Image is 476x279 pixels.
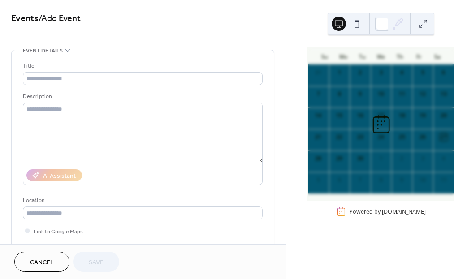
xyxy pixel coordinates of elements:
div: We [372,48,390,64]
div: Th [390,48,409,64]
div: 1 [335,69,343,77]
div: 4 [398,69,406,77]
span: Cancel [30,258,54,267]
div: 24 [377,133,385,141]
div: Sa [428,48,447,64]
div: 21 [314,133,322,141]
div: 16 [356,112,364,120]
div: 15 [335,112,343,120]
div: 10 [419,176,427,184]
div: Location [23,196,261,205]
span: Event details [23,46,63,56]
div: 9 [398,176,406,184]
div: 26 [419,133,427,141]
div: 11 [398,90,406,98]
div: Description [23,92,261,101]
div: Su [315,48,334,64]
span: Link to Google Maps [34,227,83,236]
div: Tu [353,48,372,64]
div: 13 [440,90,448,98]
div: 10 [377,90,385,98]
div: 9 [356,90,364,98]
div: 6 [335,176,343,184]
div: 8 [377,176,385,184]
div: 27 [440,133,448,141]
div: 28 [314,155,322,163]
div: 12 [419,90,427,98]
div: 6 [440,69,448,77]
div: 29 [335,155,343,163]
div: 5 [419,69,427,77]
div: 1 [377,155,385,163]
div: 3 [419,155,427,163]
div: 2 [398,155,406,163]
div: Powered by [349,208,426,215]
div: 19 [419,112,427,120]
div: 18 [398,112,406,120]
div: 7 [356,176,364,184]
div: Mo [334,48,353,64]
div: 22 [335,133,343,141]
div: Fr [409,48,428,64]
div: 8 [335,90,343,98]
a: Events [11,10,39,27]
div: 4 [440,155,448,163]
div: 25 [398,133,406,141]
div: 14 [314,112,322,120]
div: 11 [440,176,448,184]
div: 20 [440,112,448,120]
div: 30 [356,155,364,163]
div: 3 [377,69,385,77]
div: 17 [377,112,385,120]
span: / Add Event [39,10,81,27]
div: 2 [356,69,364,77]
div: 7 [314,90,322,98]
a: [DOMAIN_NAME] [382,208,426,215]
div: 5 [314,176,322,184]
div: 23 [356,133,364,141]
div: Title [23,61,261,71]
div: 31 [314,69,322,77]
button: Cancel [14,252,69,272]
